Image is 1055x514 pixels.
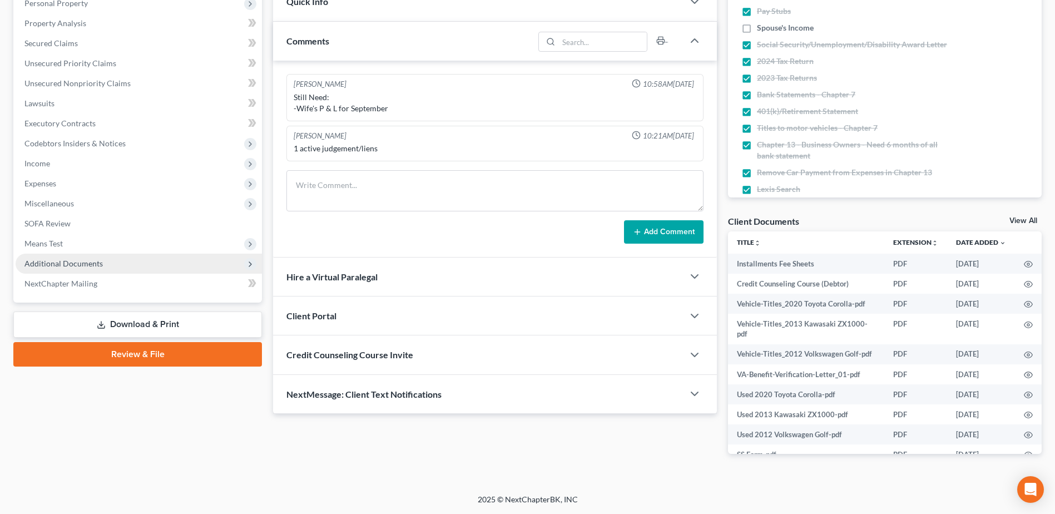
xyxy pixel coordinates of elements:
td: Used 2013 Kawasaki ZX1000-pdf [728,404,884,424]
td: [DATE] [947,294,1015,314]
span: Social Security/Unemployment/Disability Award Letter [757,39,947,50]
td: PDF [884,444,947,464]
td: Vehicle-Titles_2013 Kawasaki ZX1000-pdf [728,314,884,344]
td: [DATE] [947,274,1015,294]
td: [DATE] [947,444,1015,464]
span: Expenses [24,179,56,188]
td: Credit Counseling Course (Debtor) [728,274,884,294]
a: Date Added expand_more [956,238,1006,246]
span: NextChapter Mailing [24,279,97,288]
td: [DATE] [947,254,1015,274]
a: View All [1009,217,1037,225]
span: Credit Counseling Course Invite [286,349,413,360]
td: Used 2012 Volkswagen Golf-pdf [728,424,884,444]
span: Hire a Virtual Paralegal [286,271,378,282]
div: 2025 © NextChapterBK, INC [211,494,845,514]
i: expand_more [999,240,1006,246]
td: [DATE] [947,314,1015,344]
span: Property Analysis [24,18,86,28]
div: Client Documents [728,215,799,227]
span: Bank Statements - Chapter 7 [757,89,855,100]
td: PDF [884,294,947,314]
a: Executory Contracts [16,113,262,134]
a: Property Analysis [16,13,262,33]
td: PDF [884,274,947,294]
td: PDF [884,424,947,444]
a: Extensionunfold_more [893,238,938,246]
td: [DATE] [947,384,1015,404]
td: Vehicle-Titles_2012 Volkswagen Golf-pdf [728,344,884,364]
span: SOFA Review [24,219,71,228]
td: Installments Fee Sheets [728,254,884,274]
span: Miscellaneous [24,199,74,208]
td: PDF [884,364,947,384]
td: PDF [884,344,947,364]
td: [DATE] [947,424,1015,444]
span: 10:58AM[DATE] [643,79,694,90]
a: Titleunfold_more [737,238,761,246]
a: Unsecured Priority Claims [16,53,262,73]
td: SS Form-pdf [728,444,884,464]
td: PDF [884,384,947,404]
a: Review & File [13,342,262,367]
span: Titles to motor vehicles - Chapter 7 [757,122,878,134]
span: Comments [286,36,329,46]
a: NextChapter Mailing [16,274,262,294]
td: Used 2020 Toyota Corolla-pdf [728,384,884,404]
span: Remove Car Payment from Expenses in Chapter 13 [757,167,932,178]
div: [PERSON_NAME] [294,131,346,141]
span: Pay Stubs [757,6,791,17]
button: Add Comment [624,220,704,244]
span: 401(k)/Retirement Statement [757,106,858,117]
span: Income [24,159,50,168]
a: SOFA Review [16,214,262,234]
span: Spouse's Income [757,22,814,33]
td: [DATE] [947,404,1015,424]
a: Download & Print [13,312,262,338]
div: Open Intercom Messenger [1017,476,1044,503]
td: [DATE] [947,364,1015,384]
span: NextMessage: Client Text Notifications [286,389,442,399]
span: Lawsuits [24,98,55,108]
span: Client Portal [286,310,336,321]
td: PDF [884,314,947,344]
div: [PERSON_NAME] [294,79,346,90]
i: unfold_more [932,240,938,246]
span: 2024 Tax Return [757,56,814,67]
a: Secured Claims [16,33,262,53]
span: Additional Documents [24,259,103,268]
span: Chapter 13 - Business Owners - Need 6 months of all bank statement [757,139,954,161]
span: Executory Contracts [24,118,96,128]
span: Codebtors Insiders & Notices [24,139,126,148]
a: Unsecured Nonpriority Claims [16,73,262,93]
a: Lawsuits [16,93,262,113]
span: Means Test [24,239,63,248]
td: PDF [884,254,947,274]
input: Search... [558,32,647,51]
td: VA-Benefit-Verification-Letter_01-pdf [728,364,884,384]
div: 1 active judgement/liens [294,143,696,154]
td: [DATE] [947,344,1015,364]
div: Still Need: -Wife's P & L for September [294,92,696,114]
i: unfold_more [754,240,761,246]
span: Lexis Search [757,184,800,195]
span: 10:21AM[DATE] [643,131,694,141]
span: Unsecured Priority Claims [24,58,116,68]
span: 2023 Tax Returns [757,72,817,83]
span: Secured Claims [24,38,78,48]
td: PDF [884,404,947,424]
td: Vehicle-Titles_2020 Toyota Corolla-pdf [728,294,884,314]
span: Unsecured Nonpriority Claims [24,78,131,88]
